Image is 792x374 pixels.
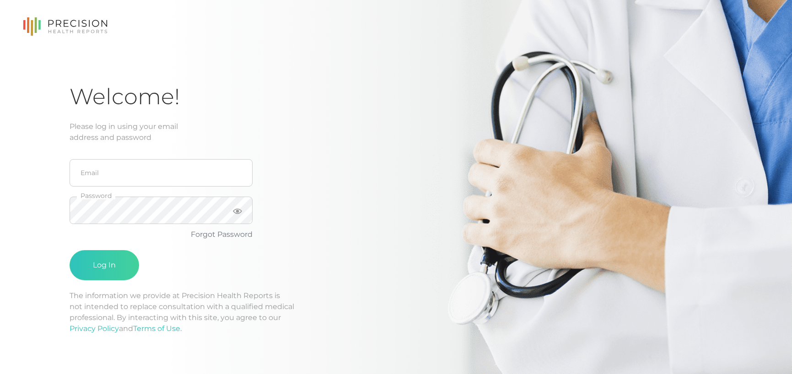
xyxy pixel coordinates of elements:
h1: Welcome! [70,83,722,110]
a: Terms of Use. [133,324,182,333]
a: Forgot Password [191,230,253,239]
input: Email [70,159,253,187]
p: The information we provide at Precision Health Reports is not intended to replace consultation wi... [70,290,722,334]
div: Please log in using your email address and password [70,121,722,143]
a: Privacy Policy [70,324,119,333]
button: Log In [70,250,139,280]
